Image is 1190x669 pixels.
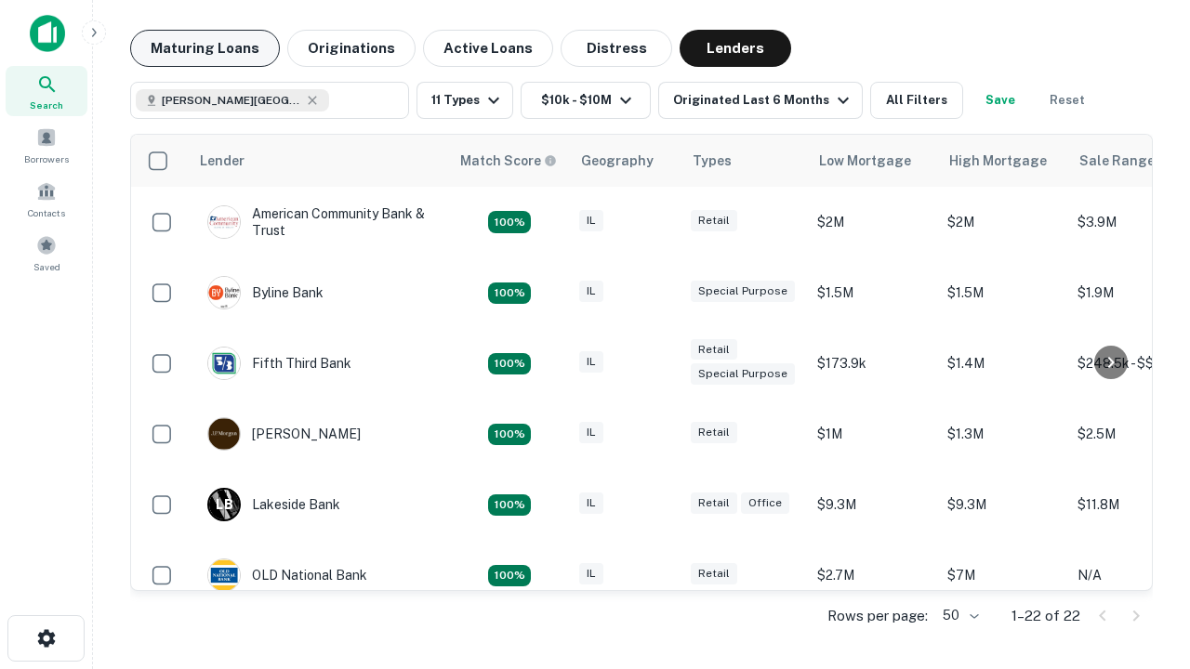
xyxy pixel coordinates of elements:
[189,135,449,187] th: Lender
[938,469,1068,540] td: $9.3M
[938,187,1068,257] td: $2M
[1038,82,1097,119] button: Reset
[819,150,911,172] div: Low Mortgage
[691,422,737,443] div: Retail
[808,187,938,257] td: $2M
[870,82,963,119] button: All Filters
[691,563,737,584] div: Retail
[949,150,1047,172] div: High Mortgage
[581,150,654,172] div: Geography
[162,92,301,109] span: [PERSON_NAME][GEOGRAPHIC_DATA], [GEOGRAPHIC_DATA]
[691,339,737,361] div: Retail
[938,135,1068,187] th: High Mortgage
[579,351,603,373] div: IL
[579,492,603,514] div: IL
[208,559,240,591] img: picture
[673,89,854,111] div: Originated Last 6 Months
[6,66,87,116] a: Search
[208,206,240,238] img: picture
[24,151,69,166] span: Borrowers
[416,82,513,119] button: 11 Types
[200,150,245,172] div: Lender
[938,328,1068,399] td: $1.4M
[691,492,737,514] div: Retail
[207,558,367,592] div: OLD National Bank
[658,82,863,119] button: Originated Last 6 Months
[1011,605,1080,627] p: 1–22 of 22
[488,494,531,517] div: Matching Properties: 3, hasApolloMatch: undefined
[207,276,324,309] div: Byline Bank
[33,259,60,274] span: Saved
[579,422,603,443] div: IL
[579,563,603,584] div: IL
[570,135,681,187] th: Geography
[808,399,938,469] td: $1M
[460,151,557,171] div: Capitalize uses an advanced AI algorithm to match your search with the best lender. The match sco...
[208,348,240,379] img: picture
[423,30,553,67] button: Active Loans
[693,150,732,172] div: Types
[691,363,795,385] div: Special Purpose
[28,205,65,220] span: Contacts
[449,135,570,187] th: Capitalize uses an advanced AI algorithm to match your search with the best lender. The match sco...
[30,98,63,112] span: Search
[808,135,938,187] th: Low Mortgage
[488,565,531,587] div: Matching Properties: 2, hasApolloMatch: undefined
[561,30,672,67] button: Distress
[938,540,1068,610] td: $7M
[6,228,87,278] a: Saved
[488,211,531,233] div: Matching Properties: 2, hasApolloMatch: undefined
[741,492,789,514] div: Office
[808,257,938,328] td: $1.5M
[827,605,928,627] p: Rows per page:
[935,602,982,629] div: 50
[207,205,430,239] div: American Community Bank & Trust
[579,210,603,231] div: IL
[938,399,1068,469] td: $1.3M
[488,282,531,305] div: Matching Properties: 2, hasApolloMatch: undefined
[6,120,87,170] a: Borrowers
[808,328,938,399] td: $173.9k
[1097,520,1190,610] iframe: Chat Widget
[207,488,340,521] div: Lakeside Bank
[208,418,240,450] img: picture
[681,135,808,187] th: Types
[207,417,361,451] div: [PERSON_NAME]
[680,30,791,67] button: Lenders
[216,495,232,515] p: L B
[287,30,416,67] button: Originations
[691,281,795,302] div: Special Purpose
[971,82,1030,119] button: Save your search to get updates of matches that match your search criteria.
[30,15,65,52] img: capitalize-icon.png
[579,281,603,302] div: IL
[691,210,737,231] div: Retail
[460,151,553,171] h6: Match Score
[521,82,651,119] button: $10k - $10M
[488,353,531,375] div: Matching Properties: 2, hasApolloMatch: undefined
[488,424,531,446] div: Matching Properties: 2, hasApolloMatch: undefined
[208,277,240,308] img: picture
[808,469,938,540] td: $9.3M
[1079,150,1155,172] div: Sale Range
[938,257,1068,328] td: $1.5M
[808,540,938,610] td: $2.7M
[130,30,280,67] button: Maturing Loans
[207,347,351,380] div: Fifth Third Bank
[6,174,87,224] a: Contacts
